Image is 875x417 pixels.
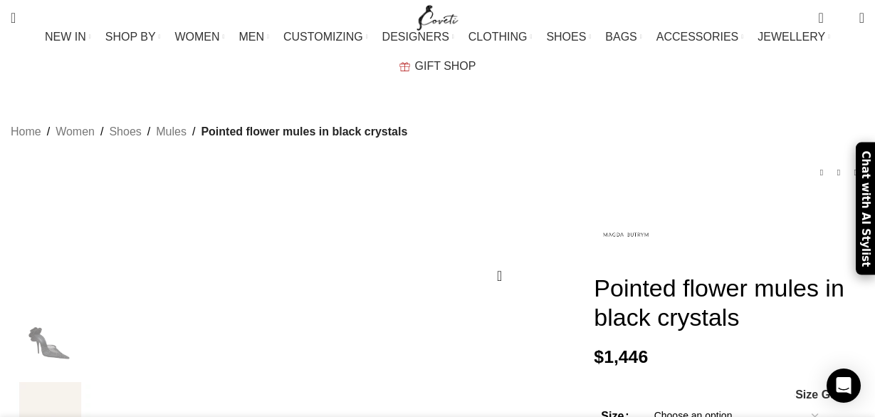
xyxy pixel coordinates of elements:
span: CUSTOMIZING [283,30,363,43]
a: CLOTHING [468,23,533,51]
a: SHOP BY [105,23,161,51]
span: JEWELLERY [758,30,825,43]
a: Shoes [109,123,141,141]
img: GiftBag [399,62,410,71]
a: Mules [156,123,187,141]
a: DESIGNERS [382,23,454,51]
nav: Breadcrumb [11,123,407,141]
a: Previous product [813,164,830,181]
a: SHOES [546,23,591,51]
a: Search [4,4,23,32]
span: DESIGNERS [382,30,449,43]
a: WOMEN [174,23,224,51]
a: Next product [847,164,864,181]
a: MEN [239,23,269,51]
div: Main navigation [4,23,871,81]
a: GIFT SHOP [399,52,476,81]
span: 0 [819,7,830,18]
span: BAGS [605,30,636,43]
span: WOMEN [174,30,219,43]
a: CUSTOMIZING [283,23,368,51]
img: Pointed flower mules in black crystals [7,292,94,375]
span: SHOES [546,30,586,43]
a: 0 [811,4,830,32]
span: SHOP BY [105,30,156,43]
a: Home [11,123,41,141]
span: $ [594,347,604,366]
span: MEN [239,30,265,43]
h1: Pointed flower mules in black crystals [594,274,864,332]
span: CLOTHING [468,30,528,43]
a: Women [56,123,95,141]
div: My Wishlist [834,4,849,32]
span: NEW IN [45,30,86,43]
div: 1 / 3 [7,292,94,382]
a: NEW IN [45,23,91,51]
a: BAGS [605,23,641,51]
a: JEWELLERY [758,23,830,51]
span: GIFT SHOP [415,59,476,73]
a: ACCESSORIES [656,23,744,51]
bdi: 1,446 [594,347,648,366]
a: Size Guide [795,389,854,401]
span: Pointed flower mules in black crystals [201,123,407,141]
img: Magda Butrym [594,202,658,267]
span: ACCESSORIES [656,30,739,43]
div: Open Intercom Messenger [827,369,861,403]
span: 0 [837,14,848,25]
a: Site logo [414,11,461,23]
